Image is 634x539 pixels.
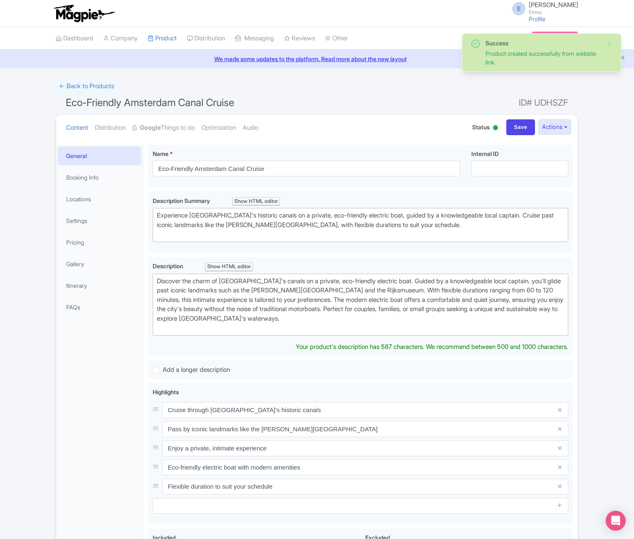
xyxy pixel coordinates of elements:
a: GoogleThings to do [132,115,195,141]
span: Description [153,262,184,269]
button: Close [606,39,613,49]
a: FAQs [58,298,141,316]
strong: Google [140,123,161,133]
span: Internal ID [471,150,499,157]
span: Description Summary [153,197,211,204]
div: Active [491,122,500,135]
button: Actions [538,119,571,135]
div: Product created successfully from website link. [485,49,599,67]
span: Status [472,123,490,131]
span: E [512,2,525,15]
span: Eco-Friendly Amsterdam Canal Cruise [66,96,234,109]
a: Content [66,115,88,141]
input: Save [506,119,535,135]
div: Your product's description has 587 characters. We recommend between 500 and 1000 characters. [296,342,568,352]
span: Add a longer description [163,366,230,373]
div: Show HTML editor [232,197,280,206]
a: Audio [243,115,258,141]
a: Settings [58,211,141,230]
div: Discover the charm of [GEOGRAPHIC_DATA]'s canals on a private, eco-friendly electric boat. Guided... [157,277,564,333]
button: Close announcement [619,54,626,63]
a: ← Back to Products [56,78,117,94]
span: ID# UDHSZF [519,94,568,111]
a: Locations [58,190,141,208]
a: Distribution [95,115,126,141]
small: Finno [529,10,578,15]
a: Optimization [201,115,236,141]
div: Experience [GEOGRAPHIC_DATA]'s historic canals on a private, eco-friendly electric boat, guided b... [157,211,564,239]
a: E [PERSON_NAME] Finno [507,2,578,15]
img: logo-ab69f6fb50320c5b225c76a69d11143b.png [52,4,116,22]
a: Subscription [532,32,578,44]
a: General [58,146,141,165]
a: Gallery [58,255,141,273]
div: Open Intercom Messenger [606,511,626,531]
a: We made some updates to the platform. Read more about the new layout [5,54,629,63]
span: Highlights [153,388,179,396]
a: Profile [529,15,545,22]
a: Pricing [58,233,141,252]
a: Dashboard [56,27,93,50]
a: Messaging [235,27,274,50]
a: Reviews [284,27,315,50]
span: Name [153,150,168,157]
a: Itinerary [58,276,141,295]
div: Show HTML editor [205,262,253,271]
div: Success [485,39,599,47]
span: [PERSON_NAME] [529,1,578,9]
a: Booking Info [58,168,141,187]
a: Product [148,27,177,50]
a: Company [103,27,138,50]
a: Distribution [187,27,225,50]
a: Other [325,27,348,50]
